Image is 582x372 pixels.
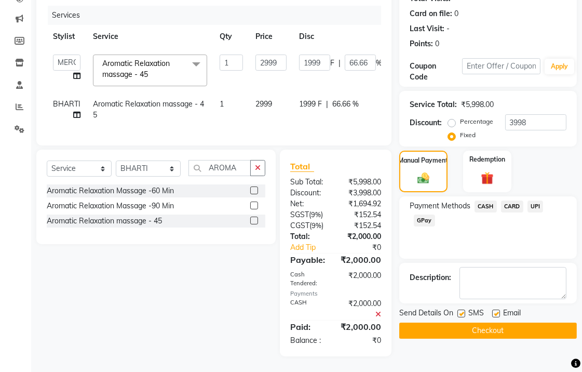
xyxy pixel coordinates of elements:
[545,59,574,74] button: Apply
[220,99,224,109] span: 1
[460,117,493,126] label: Percentage
[282,335,336,346] div: Balance :
[460,130,476,140] label: Fixed
[469,155,505,164] label: Redemption
[47,201,174,211] div: Aromatic Relaxation Massage -90 Min
[282,188,336,198] div: Discount:
[410,8,452,19] div: Card on file:
[330,58,334,69] span: F
[282,231,336,242] div: Total:
[290,221,309,230] span: CGST
[336,209,389,220] div: ₹152.54
[282,220,336,231] div: ( )
[336,298,389,320] div: ₹2,000.00
[188,160,251,176] input: Search or Scan
[249,25,293,48] th: Price
[475,201,497,212] span: CASH
[47,25,87,48] th: Stylist
[454,8,458,19] div: 0
[376,58,382,69] span: %
[410,61,462,83] div: Coupon Code
[336,188,389,198] div: ₹3,998.00
[290,289,381,298] div: Payments
[326,99,328,110] span: |
[462,58,540,74] input: Enter Offer / Coupon Code
[336,198,389,209] div: ₹1,694.92
[213,25,249,48] th: Qty
[282,254,333,266] div: Payable:
[102,59,170,79] span: Aromatic Relaxation massage - 45
[410,23,444,34] div: Last Visit:
[527,201,544,212] span: UPI
[290,161,314,172] span: Total
[293,25,388,48] th: Disc
[312,221,321,230] span: 9%
[282,198,336,209] div: Net:
[48,6,389,25] div: Services
[290,210,309,219] span: SGST
[501,201,523,212] span: CARD
[410,272,451,283] div: Description:
[399,323,577,339] button: Checkout
[410,201,470,211] span: Payment Methods
[148,70,153,79] a: x
[410,99,457,110] div: Service Total:
[53,99,80,109] span: BHARTI
[410,38,433,49] div: Points:
[336,220,389,231] div: ₹152.54
[336,231,389,242] div: ₹2,000.00
[399,308,453,321] span: Send Details On
[311,210,321,219] span: 9%
[435,38,439,49] div: 0
[410,117,442,128] div: Discount:
[477,170,498,186] img: _gift.svg
[446,23,450,34] div: -
[345,242,389,253] div: ₹0
[47,185,174,196] div: Aromatic Relaxation Massage -60 Min
[336,270,389,288] div: ₹2,000.00
[332,99,359,110] span: 66.66 %
[282,321,333,333] div: Paid:
[399,156,449,165] label: Manual Payment
[299,99,322,110] span: 1999 F
[339,58,341,69] span: |
[333,321,389,333] div: ₹2,000.00
[282,270,336,288] div: Cash Tendered:
[282,242,345,253] a: Add Tip
[414,171,433,185] img: _cash.svg
[282,209,336,220] div: ( )
[255,99,272,109] span: 2999
[414,215,435,227] span: GPay
[503,308,521,321] span: Email
[282,298,336,320] div: CASH
[333,254,389,266] div: ₹2,000.00
[282,177,336,188] div: Sub Total:
[93,99,204,119] span: Aromatic Relaxation massage - 45
[87,25,213,48] th: Service
[461,99,494,110] div: ₹5,998.00
[468,308,484,321] span: SMS
[336,177,389,188] div: ₹5,998.00
[47,216,162,227] div: Aromatic Relaxation massage - 45
[336,335,389,346] div: ₹0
